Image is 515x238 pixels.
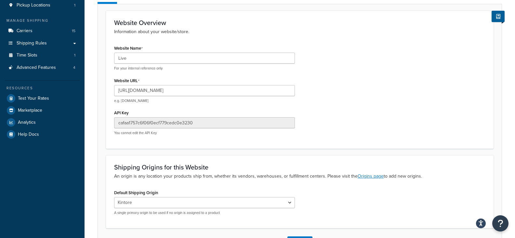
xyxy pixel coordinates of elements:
label: Default Shipping Origin [114,190,158,195]
a: Shipping Rules [5,37,80,49]
p: For your internal reference only [114,66,295,71]
span: Analytics [18,120,36,125]
label: Website URL [114,78,139,83]
div: Resources [5,85,80,91]
span: Marketplace [18,108,42,113]
p: e.g. [DOMAIN_NAME] [114,98,295,103]
span: Carriers [17,28,33,34]
p: You cannot edit the API Key [114,131,295,135]
a: Analytics [5,117,80,128]
li: Carriers [5,25,80,37]
span: 4 [73,65,75,70]
button: Open Resource Center [492,215,508,232]
label: Website Name [114,46,143,51]
div: Manage Shipping [5,18,80,23]
span: 15 [72,28,75,34]
span: 1 [74,53,75,58]
span: Advanced Features [17,65,56,70]
a: Marketplace [5,105,80,116]
li: Advanced Features [5,62,80,74]
span: Time Slots [17,53,37,58]
a: Help Docs [5,129,80,140]
input: XDL713J089NBV22 [114,117,295,128]
p: Information about your website/store. [114,28,485,35]
span: Help Docs [18,132,39,137]
label: API Key [114,110,129,115]
h3: Website Overview [114,19,485,26]
a: Test Your Rates [5,93,80,104]
span: 1 [74,3,75,8]
p: An origin is any location your products ship from, whether its vendors, warehouses, or fulfillmen... [114,173,485,180]
span: Shipping Rules [17,41,47,46]
a: Advanced Features4 [5,62,80,74]
button: Show Help Docs [492,11,505,22]
a: Origins page [358,173,384,180]
span: Pickup Locations [17,3,50,8]
h3: Shipping Origins for this Website [114,164,485,171]
li: Time Slots [5,49,80,61]
p: A single primary origin to be used if no origin is assigned to a product [114,210,295,215]
a: Time Slots1 [5,49,80,61]
a: Carriers15 [5,25,80,37]
span: Test Your Rates [18,96,49,101]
